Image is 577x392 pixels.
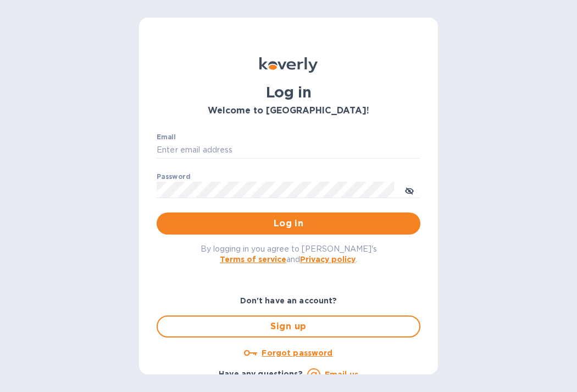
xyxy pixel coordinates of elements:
button: Sign up [157,315,420,337]
span: Log in [165,217,412,230]
label: Email [157,134,176,141]
label: Password [157,174,190,181]
span: Sign up [167,320,410,333]
u: Forgot password [262,349,332,357]
span: By logging in you agree to [PERSON_NAME]'s and . [201,244,377,264]
a: Email us [325,370,358,379]
h3: Welcome to [GEOGRAPHIC_DATA]! [157,106,420,116]
input: Enter email address [157,142,420,159]
button: toggle password visibility [398,179,420,201]
h1: Log in [157,84,420,101]
b: Don't have an account? [240,296,337,305]
button: Log in [157,213,420,235]
img: Koverly [259,57,318,73]
a: Privacy policy [300,255,356,264]
b: Have any questions? [219,369,303,378]
a: Terms of service [220,255,286,264]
